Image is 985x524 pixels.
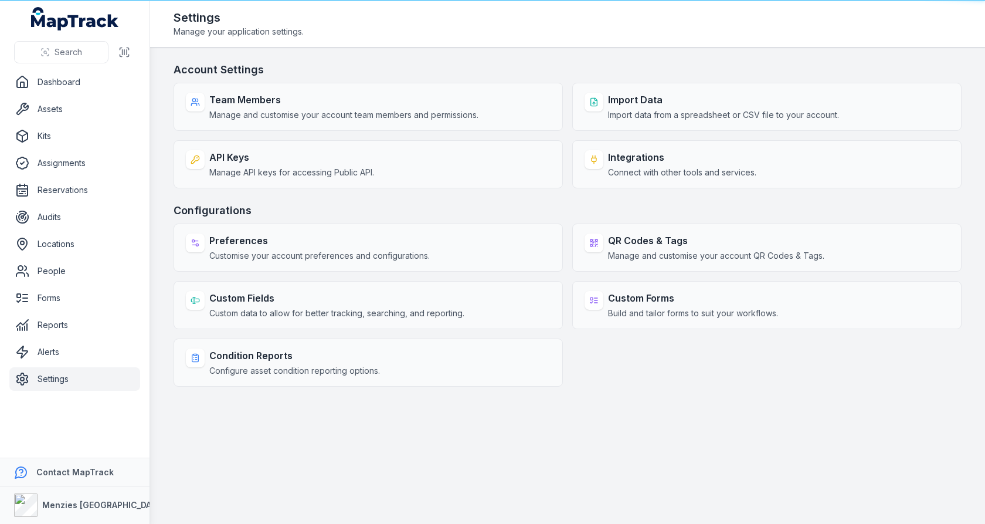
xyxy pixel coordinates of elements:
[174,224,563,272] a: PreferencesCustomise your account preferences and configurations.
[608,167,756,178] span: Connect with other tools and services.
[42,500,164,510] strong: Menzies [GEOGRAPHIC_DATA]
[31,7,119,31] a: MapTrack
[55,46,82,58] span: Search
[9,367,140,391] a: Settings
[9,97,140,121] a: Assets
[608,150,756,164] strong: Integrations
[572,140,962,188] a: IntegrationsConnect with other tools and services.
[174,9,304,26] h2: Settings
[174,281,563,329] a: Custom FieldsCustom data to allow for better tracking, searching, and reporting.
[608,307,778,319] span: Build and tailor forms to suit your workflows.
[14,41,108,63] button: Search
[608,250,824,262] span: Manage and customise your account QR Codes & Tags.
[209,150,374,164] strong: API Keys
[209,234,430,248] strong: Preferences
[9,124,140,148] a: Kits
[608,93,839,107] strong: Import Data
[608,109,839,121] span: Import data from a spreadsheet or CSV file to your account.
[572,224,962,272] a: QR Codes & TagsManage and customise your account QR Codes & Tags.
[209,167,374,178] span: Manage API keys for accessing Public API.
[174,62,962,78] h3: Account Settings
[209,349,380,363] strong: Condition Reports
[174,26,304,38] span: Manage your application settings.
[174,83,563,131] a: Team MembersManage and customise your account team members and permissions.
[9,70,140,94] a: Dashboard
[209,250,430,262] span: Customise your account preferences and configurations.
[572,83,962,131] a: Import DataImport data from a spreadsheet or CSV file to your account.
[9,178,140,202] a: Reservations
[608,291,778,305] strong: Custom Forms
[174,202,962,219] h3: Configurations
[209,291,464,305] strong: Custom Fields
[209,307,464,319] span: Custom data to allow for better tracking, searching, and reporting.
[9,205,140,229] a: Audits
[209,93,478,107] strong: Team Members
[572,281,962,329] a: Custom FormsBuild and tailor forms to suit your workflows.
[209,109,478,121] span: Manage and customise your account team members and permissions.
[608,234,824,248] strong: QR Codes & Tags
[9,313,140,337] a: Reports
[9,340,140,364] a: Alerts
[209,365,380,377] span: Configure asset condition reporting options.
[36,467,114,477] strong: Contact MapTrack
[9,232,140,256] a: Locations
[9,151,140,175] a: Assignments
[9,259,140,283] a: People
[174,140,563,188] a: API KeysManage API keys for accessing Public API.
[9,286,140,310] a: Forms
[174,339,563,387] a: Condition ReportsConfigure asset condition reporting options.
